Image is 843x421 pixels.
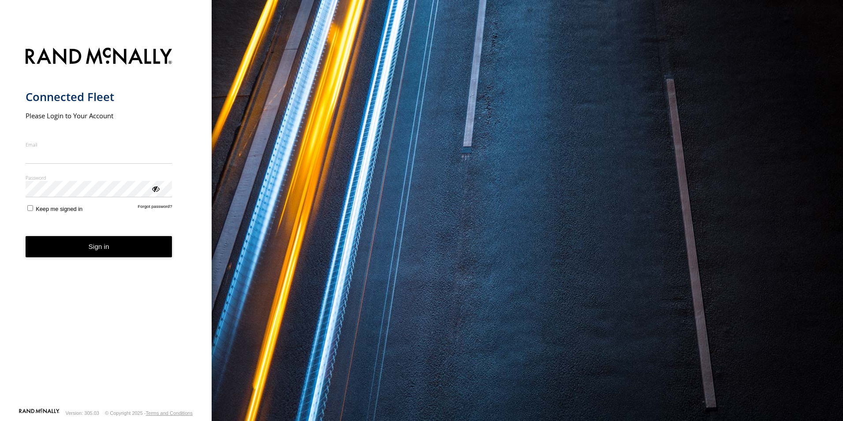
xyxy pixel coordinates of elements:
[26,90,172,104] h1: Connected Fleet
[26,42,187,408] form: main
[138,204,172,212] a: Forgot password?
[151,184,160,193] div: ViewPassword
[26,141,172,148] label: Email
[36,206,82,212] span: Keep me signed in
[66,410,99,416] div: Version: 305.03
[27,205,33,211] input: Keep me signed in
[105,410,193,416] div: © Copyright 2025 -
[26,46,172,68] img: Rand McNally
[26,236,172,258] button: Sign in
[146,410,193,416] a: Terms and Conditions
[19,409,60,417] a: Visit our Website
[26,174,172,181] label: Password
[26,111,172,120] h2: Please Login to Your Account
